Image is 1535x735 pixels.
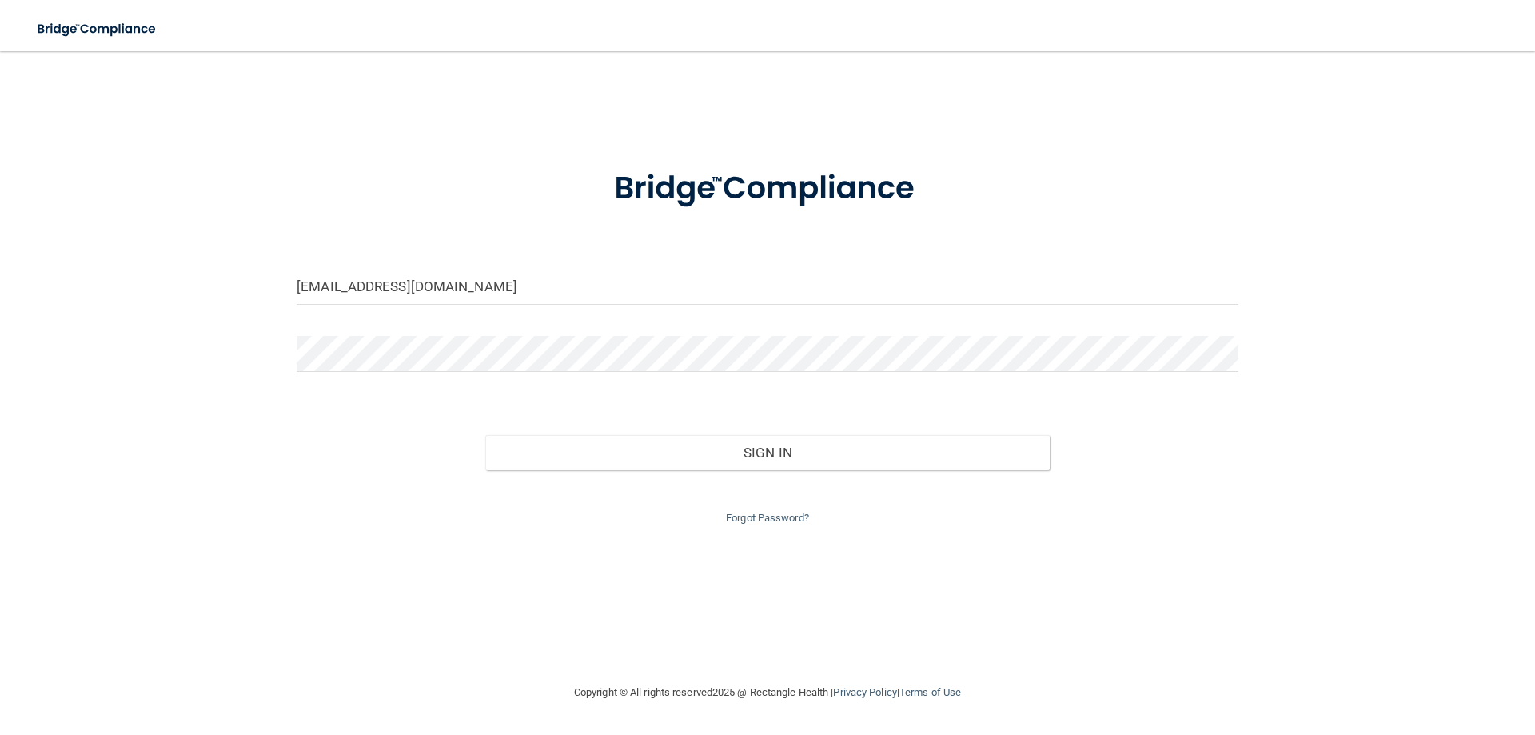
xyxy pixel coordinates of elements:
[899,686,961,698] a: Terms of Use
[833,686,896,698] a: Privacy Policy
[1258,621,1516,685] iframe: Drift Widget Chat Controller
[726,512,809,524] a: Forgot Password?
[485,435,1051,470] button: Sign In
[24,13,171,46] img: bridge_compliance_login_screen.278c3ca4.svg
[297,269,1238,305] input: Email
[476,667,1059,718] div: Copyright © All rights reserved 2025 @ Rectangle Health | |
[581,147,954,230] img: bridge_compliance_login_screen.278c3ca4.svg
